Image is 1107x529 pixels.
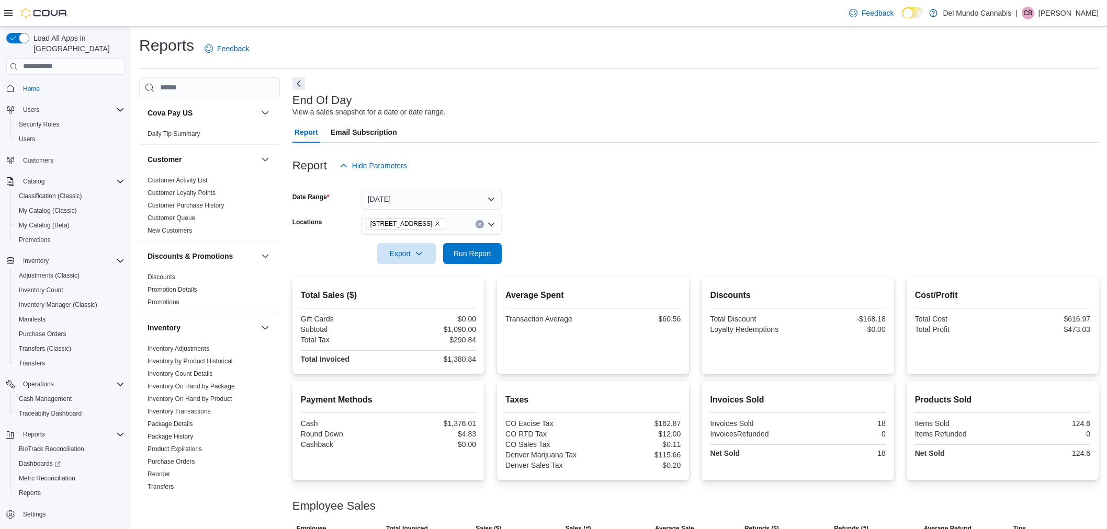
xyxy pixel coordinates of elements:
[390,336,476,344] div: $290.84
[15,443,125,455] span: BioTrack Reconciliation
[1004,315,1090,323] div: $616.97
[301,440,387,448] div: Cashback
[148,273,175,281] span: Discounts
[505,430,591,438] div: CO RTD Tax
[148,370,213,377] a: Inventory Count Details
[148,189,216,197] span: Customer Loyalty Points
[15,457,65,470] a: Dashboards
[15,234,125,246] span: Promotions
[15,234,55,246] a: Promotions
[148,445,202,453] span: Product Expirations
[15,328,125,340] span: Purchase Orders
[331,122,397,143] span: Email Subscription
[301,289,476,302] h2: Total Sales ($)
[2,102,129,117] button: Users
[148,154,257,165] button: Customer
[148,130,200,137] a: Daily Tip Summary
[902,7,924,18] input: Dark Mode
[19,175,125,188] span: Catalog
[148,470,170,478] span: Reorder
[23,380,54,388] span: Operations
[352,160,407,171] span: Hide Parameters
[19,428,49,441] button: Reports
[19,236,51,244] span: Promotions
[148,298,179,306] a: Promotions
[595,451,681,459] div: $115.66
[15,328,71,340] a: Purchase Orders
[19,344,71,353] span: Transfers (Classic)
[505,394,681,406] h2: Taxes
[10,327,129,341] button: Purchase Orders
[148,273,175,281] a: Discounts
[23,177,44,186] span: Catalog
[10,356,129,371] button: Transfers
[335,155,411,176] button: Hide Parameters
[377,243,436,264] button: Export
[23,106,39,114] span: Users
[370,218,433,229] span: [STREET_ADDRESS]
[19,103,125,116] span: Users
[292,107,446,118] div: View a sales snapshot for a date or date range.
[505,289,681,302] h2: Average Spent
[148,383,235,390] a: Inventory On Hand by Package
[259,250,272,262] button: Discounts & Promotions
[19,359,45,367] span: Transfers
[915,289,1090,302] h2: Cost/Profit
[390,440,476,448] div: $0.00
[1004,325,1090,333] div: $473.03
[259,321,272,334] button: Inventory
[390,355,476,363] div: $1,380.84
[15,357,125,370] span: Transfers
[10,471,129,486] button: Metrc Reconciliation
[19,221,70,229] span: My Catalog (Beta)
[200,38,253,59] a: Feedback
[19,103,43,116] button: Users
[15,472,125,485] span: Metrc Reconciliation
[139,174,280,241] div: Customer
[148,177,208,184] a: Customer Activity List
[15,313,125,326] span: Manifests
[148,445,202,453] a: Product Expirations
[19,474,75,482] span: Metrc Reconciliation
[710,315,796,323] div: Total Discount
[19,315,46,324] span: Manifests
[710,449,740,457] strong: Net Sold
[710,430,796,438] div: InvoicesRefunded
[301,325,387,333] div: Subtotal
[710,325,796,333] div: Loyalty Redemptions
[15,407,125,420] span: Traceabilty Dashboard
[148,176,208,185] span: Customer Activity List
[148,458,195,465] a: Purchase Orders
[15,342,125,355] span: Transfers (Classic)
[1004,430,1090,438] div: 0
[19,175,49,188] button: Catalog
[15,190,125,202] span: Classification (Classic)
[217,43,249,54] span: Feedback
[139,271,280,313] div: Discounts & Promotions
[1022,7,1034,19] div: Cody Brumfield
[292,218,322,226] label: Locations
[2,427,129,442] button: Reports
[19,206,77,215] span: My Catalog (Classic)
[139,342,280,497] div: Inventory
[148,108,193,118] h3: Cova Pay US
[595,461,681,469] div: $0.20
[10,442,129,456] button: BioTrack Reconciliation
[915,394,1090,406] h2: Products Sold
[19,489,41,497] span: Reports
[800,419,886,428] div: 18
[2,377,129,392] button: Operations
[10,117,129,132] button: Security Roles
[15,190,86,202] a: Classification (Classic)
[710,394,885,406] h2: Invoices Sold
[1038,7,1099,19] p: [PERSON_NAME]
[505,419,591,428] div: CO Excise Tax
[10,203,129,218] button: My Catalog (Classic)
[15,342,75,355] a: Transfers (Classic)
[505,451,591,459] div: Denver Marijuana Tax
[10,233,129,247] button: Promotions
[19,286,63,294] span: Inventory Count
[487,220,495,228] button: Open list of options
